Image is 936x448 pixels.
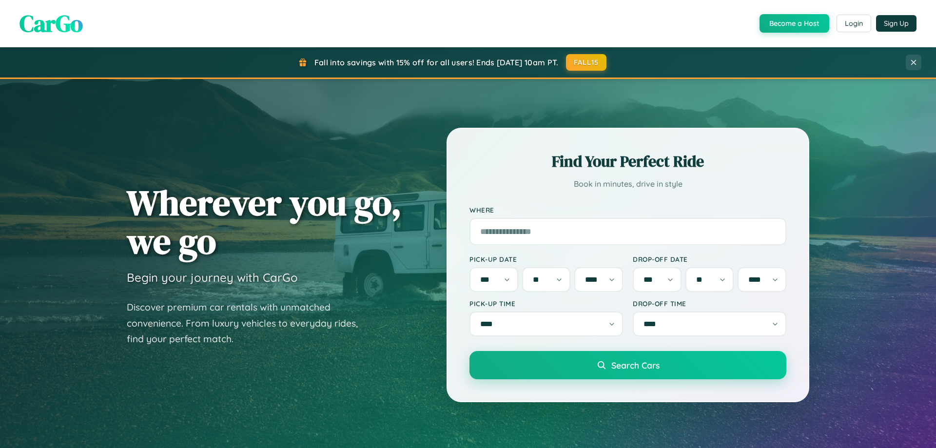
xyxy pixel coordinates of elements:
h2: Find Your Perfect Ride [469,151,786,172]
p: Discover premium car rentals with unmatched convenience. From luxury vehicles to everyday rides, ... [127,299,370,347]
button: Sign Up [876,15,916,32]
span: Fall into savings with 15% off for all users! Ends [DATE] 10am PT. [314,58,559,67]
label: Drop-off Time [633,299,786,308]
h1: Wherever you go, we go [127,183,402,260]
label: Drop-off Date [633,255,786,263]
button: Login [837,15,871,32]
label: Where [469,206,786,214]
button: Become a Host [760,14,829,33]
label: Pick-up Date [469,255,623,263]
p: Book in minutes, drive in style [469,177,786,191]
h3: Begin your journey with CarGo [127,270,298,285]
button: Search Cars [469,351,786,379]
label: Pick-up Time [469,299,623,308]
span: CarGo [19,7,83,39]
span: Search Cars [611,360,660,370]
button: FALL15 [566,54,607,71]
